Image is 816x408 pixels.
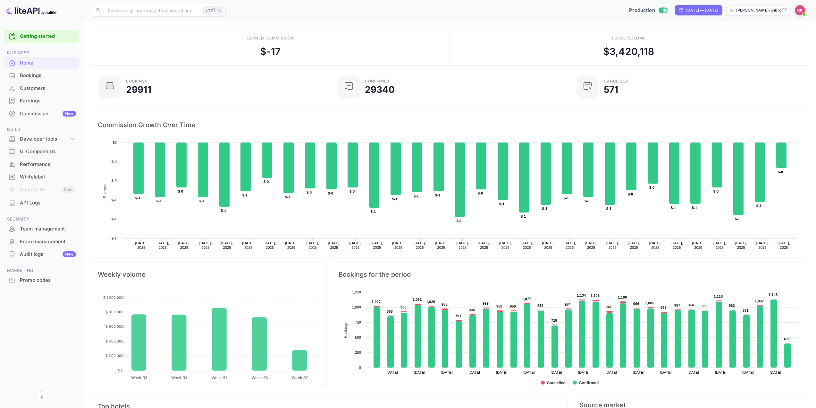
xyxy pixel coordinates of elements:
div: Switch to Sandbox mode [627,7,670,14]
div: Whitelabel [20,173,76,181]
a: Fraud management [4,236,79,247]
a: Audit logsNew [4,248,79,260]
span: Production [629,7,655,14]
img: LiteAPI logo [5,5,56,15]
a: Performance [4,158,79,170]
a: Promo codes [4,274,79,286]
div: Home [20,59,76,67]
div: API Logs [4,197,79,209]
div: UI Components [20,148,76,155]
div: Developer tools [4,134,79,145]
div: Customers [20,85,76,92]
a: Bookings [4,69,79,81]
span: Build [4,126,79,133]
div: Confirmed [365,79,390,83]
div: Performance [20,161,76,168]
div: API Logs [20,199,76,207]
div: CANCELLED [604,79,629,83]
div: Audit logs [20,251,76,258]
div: New [63,251,76,257]
span: Marketing [4,267,79,274]
a: Whitelabel [4,171,79,183]
div: Promo codes [20,277,76,284]
div: Performance [4,158,79,171]
div: [DATE] — [DATE] [686,7,718,13]
div: Team management [20,225,76,233]
div: Bookings [4,69,79,82]
input: Search (e.g. bookings, documentation) [104,4,201,17]
div: Team management [4,223,79,235]
div: Getting started [4,30,79,43]
a: Getting started [20,33,76,40]
div: Bookings [126,79,147,83]
a: Earnings [4,95,79,107]
a: UI Components [4,145,79,157]
span: Security [4,216,79,223]
a: Team management [4,223,79,235]
a: Customers [4,82,79,94]
div: 571 [604,85,618,94]
div: 29340 [365,85,395,94]
div: Customers [4,82,79,95]
div: Developer tools [20,135,70,143]
a: API Logs [4,197,79,209]
div: Bookings [20,72,76,79]
div: Commission [20,110,76,117]
div: CommissionNew [4,108,79,120]
div: Fraud management [4,236,79,248]
a: Home [4,57,79,69]
div: Fraud management [20,238,76,246]
div: UI Components [4,145,79,158]
div: Earnings [20,97,76,105]
div: New [63,111,76,117]
div: Earnings [4,95,79,107]
div: 29911 [126,85,151,94]
div: Ctrl+K [203,6,223,14]
span: Business [4,49,79,56]
a: CommissionNew [4,108,79,119]
div: Whitelabel [4,171,79,183]
img: Kobus Roux [795,5,805,15]
button: Collapse navigation [36,391,47,403]
p: [PERSON_NAME]-unbrg.[PERSON_NAME]... [736,7,781,13]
